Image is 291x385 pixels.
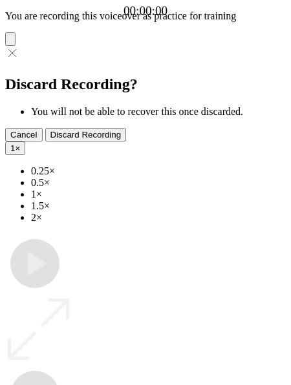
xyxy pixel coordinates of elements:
button: 1× [5,141,25,155]
button: Cancel [5,128,43,141]
li: 2× [31,212,286,224]
button: Discard Recording [45,128,127,141]
li: 0.25× [31,165,286,177]
li: 1× [31,189,286,200]
h2: Discard Recording? [5,76,286,93]
span: 1 [10,143,15,153]
li: You will not be able to recover this once discarded. [31,106,286,118]
li: 1.5× [31,200,286,212]
a: 00:00:00 [124,4,167,18]
p: You are recording this voiceover as practice for training [5,10,286,22]
li: 0.5× [31,177,286,189]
